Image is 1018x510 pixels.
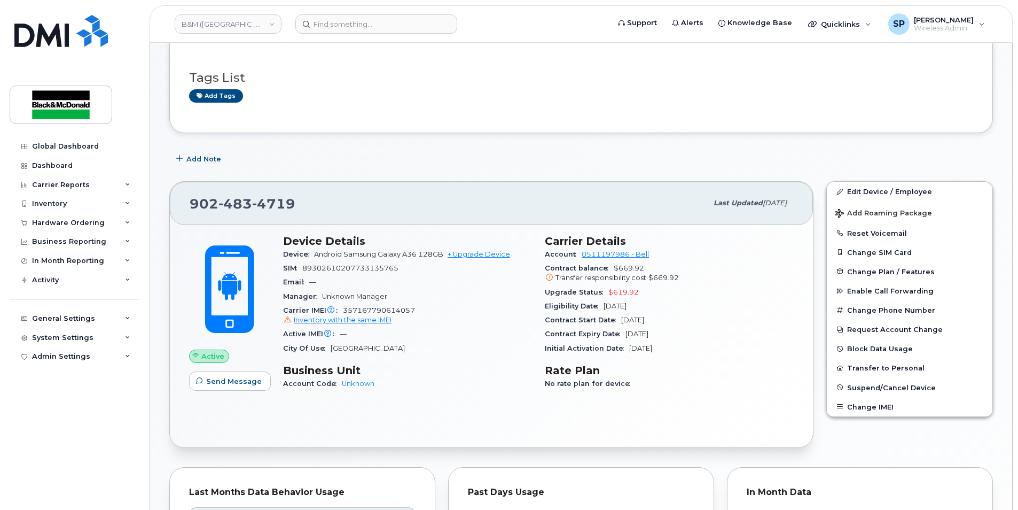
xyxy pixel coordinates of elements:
[206,376,262,387] span: Send Message
[627,18,657,28] span: Support
[545,264,614,272] span: Contract balance
[189,372,271,391] button: Send Message
[283,250,314,258] span: Device
[186,154,221,164] span: Add Note
[727,18,792,28] span: Knowledge Base
[309,278,316,286] span: —
[821,20,860,28] span: Quicklinks
[545,380,636,388] span: No rate plan for device
[295,14,457,34] input: Find something...
[714,199,763,207] span: Last updated
[625,330,648,338] span: [DATE]
[545,288,608,296] span: Upgrade Status
[827,243,992,262] button: Change SIM Card
[827,281,992,300] button: Enable Call Forwarding
[545,250,582,258] span: Account
[468,487,694,498] div: Past Days Usage
[189,487,416,498] div: Last Months Data Behavior Usage
[283,306,343,314] span: Carrier IMEI
[322,292,387,300] span: Unknown Manager
[189,89,243,103] a: Add tags
[610,12,664,34] a: Support
[190,196,295,212] span: 902
[763,199,787,207] span: [DATE]
[331,344,405,352] span: [GEOGRAPHIC_DATA]
[314,250,443,258] span: Android Samsung Galaxy A36 128GB
[827,339,992,358] button: Block Data Usage
[827,320,992,339] button: Request Account Change
[827,397,992,416] button: Change IMEI
[621,316,644,324] span: [DATE]
[801,13,879,35] div: Quicklinks
[201,351,224,361] span: Active
[283,364,532,377] h3: Business Unit
[827,182,992,201] a: Edit Device / Employee
[604,302,627,310] span: [DATE]
[914,16,974,24] span: [PERSON_NAME]
[169,149,230,168] button: Add Note
[847,383,936,391] span: Suspend/Cancel Device
[294,316,391,324] span: Inventory with the same IMEI
[283,306,532,326] span: 357167790614057
[448,250,510,258] a: + Upgrade Device
[283,264,302,272] span: SIM
[827,262,992,281] button: Change Plan / Features
[252,196,295,212] span: 4719
[664,12,711,34] a: Alerts
[283,316,391,324] a: Inventory with the same IMEI
[582,250,649,258] a: 0511197986 - Bell
[629,344,652,352] span: [DATE]
[827,378,992,397] button: Suspend/Cancel Device
[747,487,973,498] div: In Month Data
[681,18,703,28] span: Alerts
[827,300,992,320] button: Change Phone Number
[175,14,281,34] a: B&M (Atlantic Region)
[283,330,340,338] span: Active IMEI
[835,209,932,219] span: Add Roaming Package
[827,202,992,223] button: Add Roaming Package
[545,330,625,338] span: Contract Expiry Date
[545,364,794,377] h3: Rate Plan
[342,380,374,388] a: Unknown
[283,380,342,388] span: Account Code
[545,344,629,352] span: Initial Activation Date
[218,196,252,212] span: 483
[881,13,992,35] div: Spencer Pearson
[545,316,621,324] span: Contract Start Date
[283,278,309,286] span: Email
[893,18,905,30] span: SP
[545,264,794,283] span: $669.92
[648,274,679,282] span: $669.92
[283,235,532,248] h3: Device Details
[340,330,347,338] span: —
[283,344,331,352] span: City Of Use
[847,287,934,295] span: Enable Call Forwarding
[189,71,973,84] h3: Tags List
[283,292,322,300] span: Manager
[555,274,646,282] span: Transfer responsibility cost
[608,288,639,296] span: $619.92
[827,223,992,243] button: Reset Voicemail
[914,24,974,33] span: Wireless Admin
[545,235,794,248] h3: Carrier Details
[827,358,992,377] button: Transfer to Personal
[711,12,800,34] a: Knowledge Base
[847,267,935,275] span: Change Plan / Features
[545,302,604,310] span: Eligibility Date
[302,264,398,272] span: 89302610207733135765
